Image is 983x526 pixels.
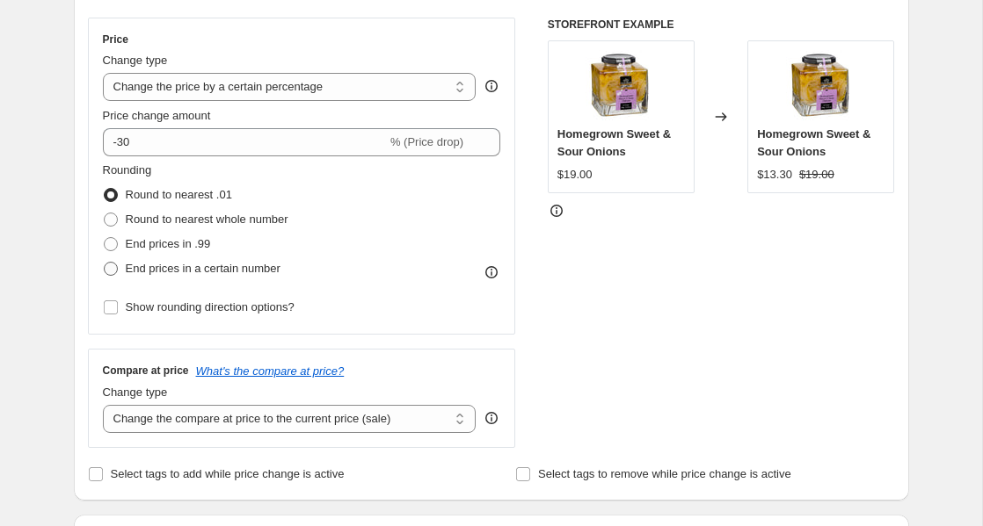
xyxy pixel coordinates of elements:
span: Round to nearest .01 [126,188,232,201]
img: homegrown-sweet-sour-onions-549827_80x.jpg [586,50,656,120]
img: homegrown-sweet-sour-onions-549827_80x.jpg [786,50,856,120]
span: Change type [103,385,168,399]
span: Price change amount [103,109,211,122]
span: Select tags to add while price change is active [111,467,345,480]
span: Round to nearest whole number [126,213,288,226]
button: What's the compare at price? [196,364,345,378]
div: $19.00 [557,166,593,184]
span: Rounding [103,163,152,177]
div: $13.30 [757,166,792,184]
span: Show rounding direction options? [126,300,295,313]
span: End prices in a certain number [126,262,280,275]
div: help [483,77,500,95]
span: End prices in .99 [126,237,211,250]
div: help [483,409,500,427]
span: Homegrown Sweet & Sour Onions [557,127,671,158]
h3: Price [103,32,128,47]
strike: $19.00 [799,166,834,184]
span: Homegrown Sweet & Sour Onions [757,127,870,158]
h3: Compare at price [103,364,189,378]
span: Select tags to remove while price change is active [538,467,791,480]
span: % (Price drop) [390,135,463,148]
h6: STOREFRONT EXAMPLE [548,18,895,32]
input: -15 [103,128,387,156]
span: Change type [103,54,168,67]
